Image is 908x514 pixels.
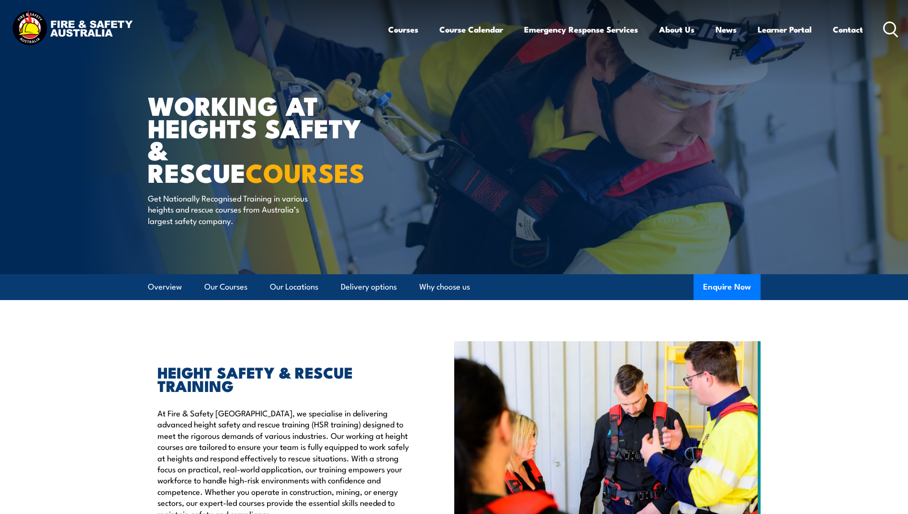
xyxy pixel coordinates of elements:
a: Courses [388,17,418,42]
h1: WORKING AT HEIGHTS SAFETY & RESCUE [148,94,384,183]
a: Overview [148,274,182,300]
a: Emergency Response Services [524,17,638,42]
h2: HEIGHT SAFETY & RESCUE TRAINING [157,365,410,392]
p: Get Nationally Recognised Training in various heights and rescue courses from Australia’s largest... [148,192,323,226]
a: About Us [659,17,695,42]
a: Delivery options [341,274,397,300]
a: Our Courses [204,274,247,300]
a: Learner Portal [758,17,812,42]
button: Enquire Now [694,274,761,300]
strong: COURSES [246,152,365,191]
a: Contact [833,17,863,42]
a: Course Calendar [439,17,503,42]
a: Our Locations [270,274,318,300]
a: Why choose us [419,274,470,300]
a: News [716,17,737,42]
